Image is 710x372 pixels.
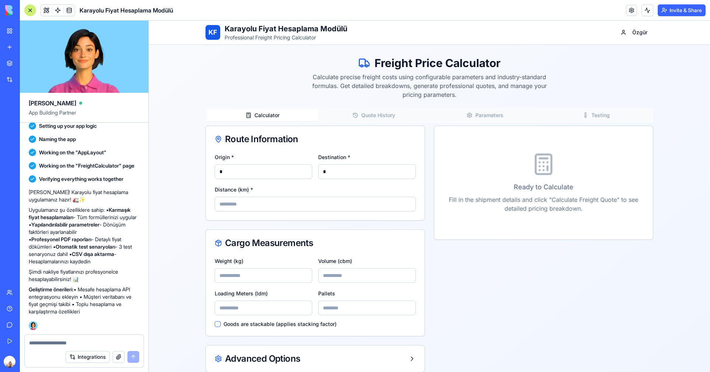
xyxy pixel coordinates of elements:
strong: CSV dışa aktarma [72,251,114,257]
button: Testing [392,89,503,101]
h1: Freight Price Calculator [57,36,505,49]
div: Route Information [66,114,267,123]
p: • Mesafe hesaplama API entegrasyonu ekleyin • Müşteri veritabanı ve fiyat geçmişi takibi • Toplu ... [29,286,140,315]
span: Working on the "FreightCalculator" page [39,162,134,169]
button: Calculator [58,89,169,101]
p: [PERSON_NAME]! Karayolu fiyat hesaplama uygulamanız hazır! 🚛✨ [29,189,140,203]
span: Setting up your app logic [39,122,97,130]
strong: Geliştirme önerileri: [29,286,74,292]
label: Volume (cbm) [169,237,203,243]
h3: Ready to Calculate [294,161,495,172]
span: Verifying everything works together [39,175,123,183]
div: Cargo Measurements [66,218,267,227]
label: Loading Meters (ldm) [66,270,119,276]
label: Weight (kg) [66,237,95,243]
img: logo [5,5,51,15]
p: Uygulamanız şu özelliklere sahip: • - Tüm formüllerinizi uygular • - Dönüşüm faktörleri ayarlanab... [29,206,140,265]
span: Karayolu Fiyat Hesaplama Modülü [80,6,173,15]
span: Working on the "AppLayout" [39,149,106,156]
p: Fill in the shipment details and click "Calculate Freight Quote" to see detailed pricing breakdown. [294,175,495,192]
label: Origin * [66,133,85,140]
h1: Karayolu Fiyat Hesaplama Modülü [76,3,198,13]
button: Özgür [466,4,505,19]
label: Pallets [169,270,186,276]
label: Destination * [169,133,201,140]
button: Invite & Share [658,4,706,16]
label: Goods are stackable (applies stacking factor) [75,301,188,306]
span: KF [60,7,68,17]
span: [PERSON_NAME] [29,99,76,108]
p: Şimdi nakliye fiyatlarınızı profesyonelce hesaplayabilirsiniz! 📊 [29,268,140,283]
span: Naming the app [39,136,76,143]
span: App Building Partner [29,109,140,122]
button: Quote History [169,89,281,101]
span: Özgür [484,8,499,15]
strong: Yapılandırılabilir parametreler [31,221,99,228]
p: Calculate precise freight costs using configurable parameters and industry-standard formulas. Get... [157,52,404,78]
button: Integrations [66,351,110,363]
label: Distance (km) * [66,166,104,172]
img: Ella_00000_wcx2te.png [29,321,38,330]
strong: Profesyonel PDF raporları [31,236,91,242]
p: Professional Freight Pricing Calculator [76,13,198,21]
img: ACg8ocI-5gebXcVYo5X5Oa-x3dbFvPgnrcpJMZX4KiCdGUTWiHa8xqACRw=s96-c [4,356,15,368]
strong: Otomatik test senaryoları [56,243,115,250]
button: Parameters [281,89,392,101]
div: Advanced Options [66,334,151,343]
